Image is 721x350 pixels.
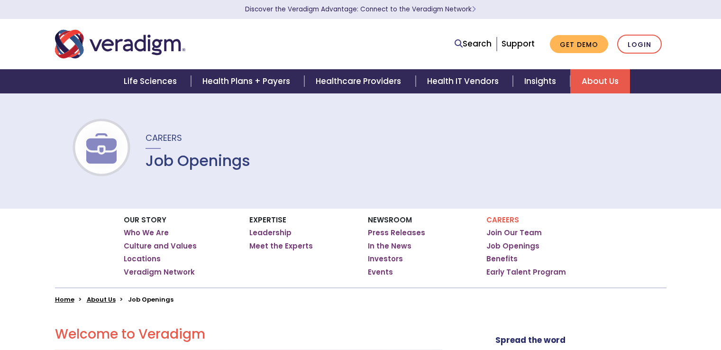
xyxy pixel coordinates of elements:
a: Locations [124,254,161,264]
a: Home [55,295,74,304]
a: Insights [513,69,570,93]
a: Support [502,38,535,49]
span: Learn More [472,5,476,14]
a: Health Plans + Payers [191,69,304,93]
a: Who We Are [124,228,169,238]
a: Investors [368,254,403,264]
strong: Spread the word [495,334,566,346]
a: Life Sciences [112,69,191,93]
span: Careers [146,132,182,144]
a: Get Demo [550,35,608,54]
a: Healthcare Providers [304,69,415,93]
a: Job Openings [486,241,539,251]
a: About Us [87,295,116,304]
a: Login [617,35,662,54]
a: Veradigm Network [124,267,195,277]
a: In the News [368,241,411,251]
a: Discover the Veradigm Advantage: Connect to the Veradigm NetworkLearn More [245,5,476,14]
a: About Us [570,69,630,93]
a: Early Talent Program [486,267,566,277]
a: Meet the Experts [249,241,313,251]
a: Culture and Values [124,241,197,251]
img: Veradigm logo [55,28,185,60]
h2: Welcome to Veradigm [55,326,442,342]
a: Press Releases [368,228,425,238]
a: Join Our Team [486,228,542,238]
a: Health IT Vendors [416,69,513,93]
a: Events [368,267,393,277]
h1: Job Openings [146,152,250,170]
a: Leadership [249,228,292,238]
a: Benefits [486,254,518,264]
a: Search [455,37,492,50]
